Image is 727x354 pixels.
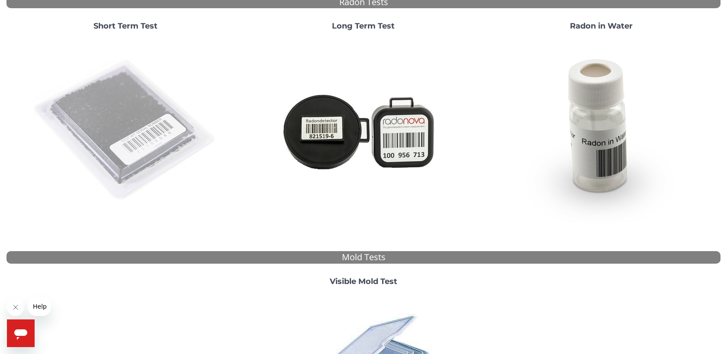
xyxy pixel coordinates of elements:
[332,21,395,31] strong: Long Term Test
[32,38,219,223] img: ShortTerm.jpg
[270,38,457,223] img: Radtrak2vsRadtrak3.jpg
[330,277,397,286] strong: Visible Mold Test
[28,297,51,316] iframe: Message from company
[508,38,695,223] img: RadoninWater.jpg
[7,319,35,347] iframe: Button to launch messaging window
[6,251,721,264] div: Mold Tests
[570,21,633,31] strong: Radon in Water
[93,21,158,31] strong: Short Term Test
[7,299,24,316] iframe: Close message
